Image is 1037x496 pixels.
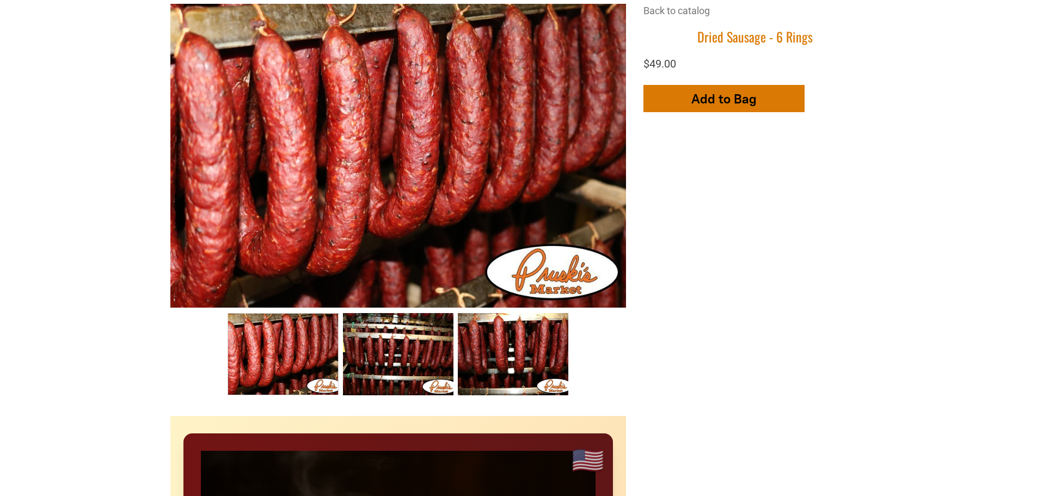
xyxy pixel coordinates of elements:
[691,91,757,107] span: Add to Bag
[228,313,338,395] a: Dried Sausage - 6 Rings 0
[643,28,867,45] h1: Dried Sausage - 6 Rings
[643,85,805,112] button: Add to Bag
[170,4,626,308] img: Dried Sausage - 6 Rings
[643,5,710,16] a: Back to catalog
[458,313,568,395] a: Dried Sausage 003 2
[343,313,453,395] a: Dried Sausage 002 1
[643,4,867,28] div: Breadcrumbs
[643,57,676,70] span: $49.00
